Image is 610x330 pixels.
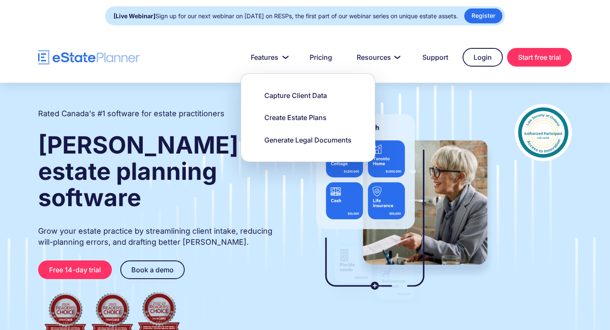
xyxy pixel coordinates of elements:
[264,113,327,122] div: Create Estate Plans
[299,49,342,66] a: Pricing
[264,91,327,100] div: Capture Client Data
[254,87,338,104] a: Capture Client Data
[114,10,458,22] div: Sign up for our next webinar on [DATE] on RESPs, the first part of our webinar series on unique e...
[507,48,572,67] a: Start free trial
[241,49,295,66] a: Features
[254,109,337,126] a: Create Estate Plans
[464,8,502,23] a: Register
[38,226,289,248] p: Grow your estate practice by streamlining client intake, reducing will-planning errors, and draft...
[412,49,458,66] a: Support
[254,131,362,149] a: Generate Legal Documents
[264,135,352,145] div: Generate Legal Documents
[306,104,498,303] img: estate planner showing wills to their clients, using eState Planner, a leading estate planning so...
[120,260,185,279] a: Book a demo
[38,131,288,212] strong: [PERSON_NAME] and estate planning software
[38,50,140,65] a: home
[114,12,155,20] strong: [Live Webinar]
[463,48,503,67] a: Login
[38,260,112,279] a: Free 14-day trial
[347,49,408,66] a: Resources
[38,108,225,119] h2: Rated Canada's #1 software for estate practitioners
